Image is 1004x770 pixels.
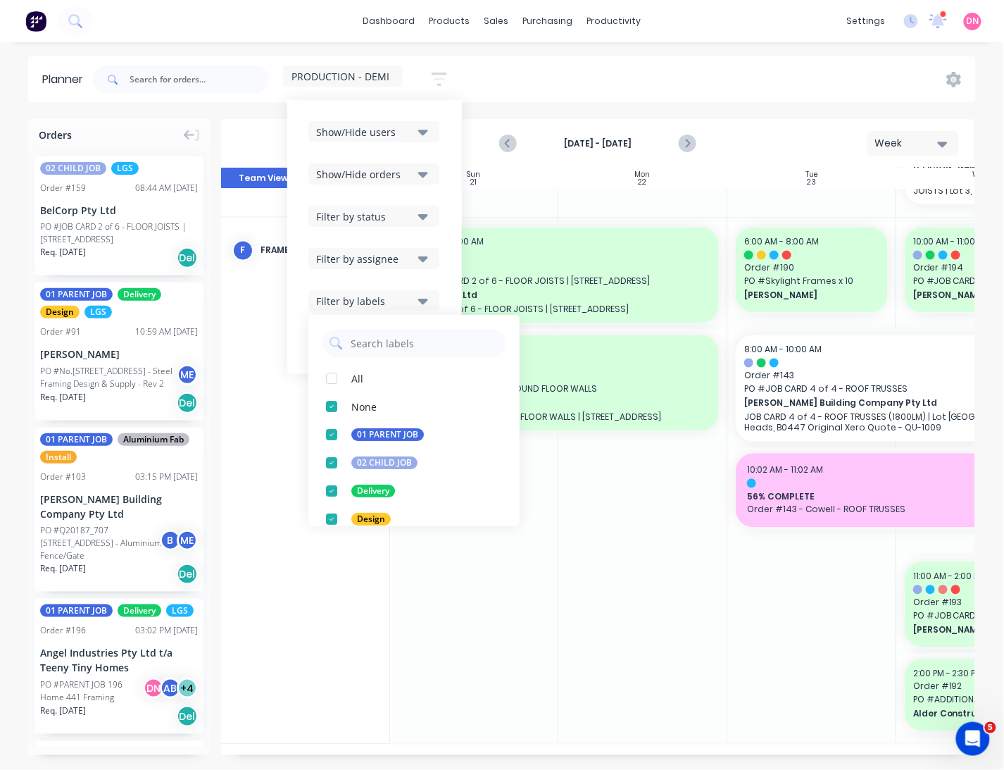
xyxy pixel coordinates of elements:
span: 10:00 AM - 11:00 AM [913,236,991,248]
div: 03:02 PM [DATE] [135,624,198,637]
span: PO # JOB CARD 1 of 6 - GROUND FLOOR WALLS [406,383,710,396]
span: BelCorp Pty Ltd [406,290,680,302]
div: Filter by status [316,209,414,224]
div: productivity [580,11,648,32]
div: settings [840,11,893,32]
span: LGS [84,306,112,318]
span: Delivery [118,288,161,301]
span: Req. [DATE] [40,246,86,259]
span: PRODUCTION - DEMI [291,69,389,84]
div: PO #No.[STREET_ADDRESS] - Steel Framing Design & Supply - Rev 2 [40,365,181,390]
div: 03:15 PM [DATE] [135,471,198,483]
span: 02 CHILD JOB [40,162,106,175]
div: 08:44 AM [DATE] [135,182,198,194]
span: 01 PARENT JOB [40,604,113,617]
iframe: Intercom live chat [956,722,990,756]
span: 2:00 PM - 2:30 PM [913,668,983,680]
div: F [232,240,253,261]
div: Delivery [351,485,395,497]
div: Sun [467,170,480,179]
div: 02 CHILD JOB [351,457,418,469]
a: dashboard [356,11,422,32]
span: PO # Skylight Frames x 10 [744,275,879,288]
div: Del [177,564,198,585]
input: Search for orders... [130,66,269,94]
div: None [351,399,377,414]
div: Filter by assignee [316,252,414,266]
div: FRAMECAD 90mm [261,244,378,257]
div: 10:59 AM [DATE] [135,325,198,338]
span: Req. [DATE] [40,562,86,575]
span: Install [40,451,77,464]
span: 8:00 AM - 10:00 AM [744,344,822,356]
div: Filter by labels [316,294,414,309]
button: Week [867,131,959,156]
span: [PERSON_NAME] [744,290,866,302]
div: Order # 91 [40,325,81,338]
div: PO #Q20187_707 [STREET_ADDRESS] - Aluminium Fence/Gate [40,524,164,562]
div: B [160,530,181,551]
div: Del [177,706,198,727]
span: BelCorp Pty Ltd [406,397,680,410]
div: + 4 [177,678,198,699]
button: Team View [221,168,306,189]
input: Search labels [349,329,498,357]
div: Week [875,136,940,151]
span: Order # 158 [406,370,710,383]
div: 22 [639,179,647,186]
div: products [422,11,477,32]
span: Delivery [118,604,161,617]
p: JOB CARD 1 of 6 - GROUND FLOOR WALLS | [STREET_ADDRESS] [406,412,710,423]
div: Angel Industries Pty Ltd t/a Teeny Tiny Homes [40,645,198,675]
span: 01 PARENT JOB [40,288,113,301]
div: PO #JOB CARD 2 of 6 - FLOOR JOISTS | [STREET_ADDRESS] [40,221,198,246]
span: Req. [DATE] [40,704,86,717]
span: 11:00 AM - 2:00 PM [913,571,986,583]
div: [PERSON_NAME] Building Company Pty Ltd [40,492,198,521]
div: Order # 103 [40,471,86,483]
span: DN [967,15,979,27]
span: 01 PARENT JOB [40,433,113,446]
span: Order # 159 [406,262,710,275]
div: PO #PARENT JOB 196 Home 441 Framing [40,678,147,704]
span: Order # 190 [744,262,879,275]
span: 6:00 AM - 8:00 AM [744,236,819,248]
span: Aluminium Fab [118,433,189,446]
div: Show/Hide users [316,125,414,139]
div: DN [143,678,164,699]
div: Wed [973,170,989,179]
div: purchasing [516,11,580,32]
span: 10:02 AM - 11:02 AM [747,464,823,476]
div: 01 PARENT JOB [351,428,424,441]
span: Orders [39,128,72,142]
div: sales [477,11,516,32]
strong: [DATE] - [DATE] [527,137,668,150]
div: ME [177,364,198,385]
div: AB [160,678,181,699]
span: LGS [111,162,139,175]
span: LGS [166,604,194,617]
div: Order # 159 [40,182,86,194]
div: BelCorp Pty Ltd [40,203,198,218]
div: ME [177,530,198,551]
div: Tue [805,170,817,179]
div: Del [177,392,198,414]
div: Mon [635,170,651,179]
span: PO # JOB CARD 2 of 6 - FLOOR JOISTS | [STREET_ADDRESS] [406,275,710,288]
span: Design [40,306,80,318]
div: Show/Hide orders [316,167,414,182]
span: 5 [985,722,996,733]
img: Factory [25,11,46,32]
div: Order # 196 [40,624,86,637]
div: Planner [42,71,90,88]
div: All [351,371,363,385]
div: Del [177,247,198,268]
div: [PERSON_NAME] [40,347,198,361]
div: 23 [807,179,816,186]
span: Req. [DATE] [40,391,86,404]
p: JOB CARD 2 of 6 - FLOOR JOISTS | [STREET_ADDRESS] [406,304,710,315]
div: 21 [470,179,477,186]
div: Design [351,513,391,526]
